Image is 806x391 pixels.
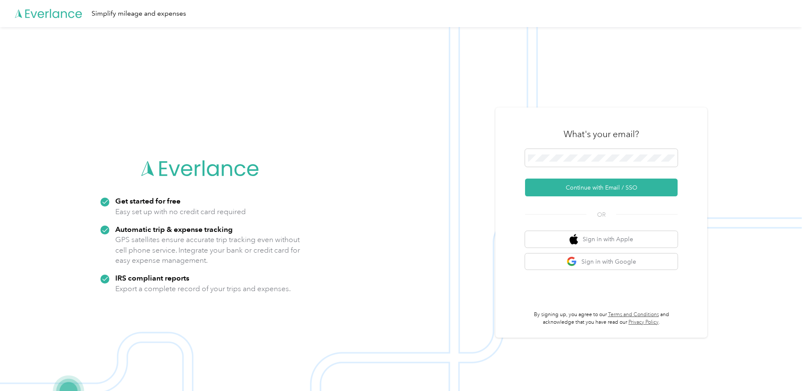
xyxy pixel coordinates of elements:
div: Simplify mileage and expenses [92,8,186,19]
p: Easy set up with no credit card required [115,207,246,217]
button: google logoSign in with Google [525,253,678,270]
p: By signing up, you agree to our and acknowledge that you have read our . [525,311,678,326]
strong: IRS compliant reports [115,273,189,282]
p: GPS satellites ensure accurate trip tracking even without cell phone service. Integrate your bank... [115,234,300,266]
span: OR [586,210,616,219]
strong: Get started for free [115,196,181,205]
p: Export a complete record of your trips and expenses. [115,284,291,294]
img: apple logo [570,234,578,245]
a: Terms and Conditions [608,311,659,318]
a: Privacy Policy [628,319,659,325]
img: google logo [567,256,577,267]
strong: Automatic trip & expense tracking [115,225,233,234]
iframe: Everlance-gr Chat Button Frame [759,344,806,391]
button: apple logoSign in with Apple [525,231,678,248]
h3: What's your email? [564,128,639,140]
button: Continue with Email / SSO [525,179,678,196]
